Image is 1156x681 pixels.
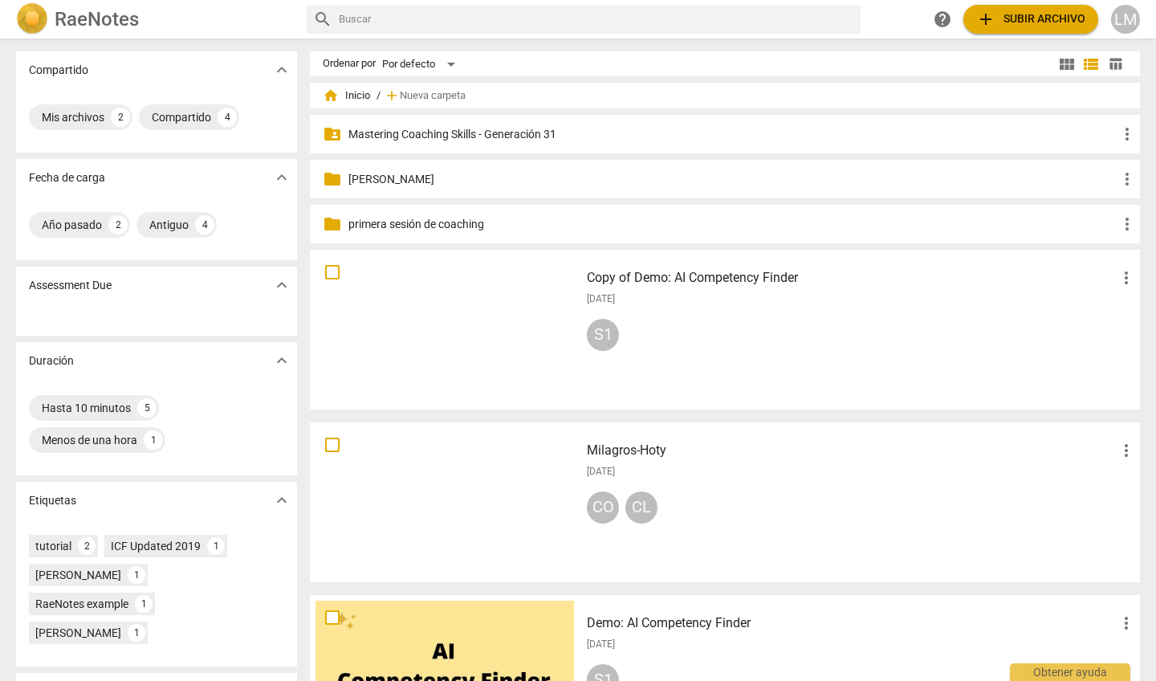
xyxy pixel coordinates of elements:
img: Logo [16,3,48,35]
span: help [933,10,952,29]
span: table_chart [1108,56,1123,71]
a: Obtener ayuda [928,5,957,34]
div: Hasta 10 minutos [42,400,131,416]
div: 2 [108,215,128,234]
p: Compartido [29,62,88,79]
span: expand_more [272,168,291,187]
h2: RaeNotes [55,8,139,31]
div: 1 [128,566,145,584]
span: [DATE] [587,465,615,479]
span: expand_more [272,60,291,80]
span: more_vert [1117,124,1137,144]
span: / [377,90,381,102]
button: LM [1111,5,1140,34]
div: Por defecto [382,51,461,77]
span: more_vert [1117,169,1137,189]
div: 4 [195,215,214,234]
p: Duración [29,353,74,369]
span: add [976,10,995,29]
div: Compartido [152,109,211,125]
span: Nueva carpeta [400,90,466,102]
div: ICF Updated 2019 [111,538,201,554]
span: add [384,88,400,104]
p: Etiquetas [29,492,76,509]
div: CL [625,491,657,524]
p: Viviana [348,171,1117,188]
button: Mostrar más [270,488,294,512]
button: Lista [1079,52,1103,76]
span: folder [323,169,342,189]
span: folder [323,214,342,234]
div: 1 [144,430,163,450]
div: 5 [137,398,157,418]
div: Mis archivos [42,109,104,125]
span: view_module [1057,55,1077,74]
div: Menos de una hora [42,432,137,448]
div: Antiguo [149,217,189,233]
span: Inicio [323,88,370,104]
p: Fecha de carga [29,169,105,186]
div: Obtener ayuda [1010,663,1130,681]
div: 1 [128,624,145,642]
div: 4 [218,108,237,127]
a: LogoRaeNotes [16,3,294,35]
h3: Demo: AI Competency Finder [587,614,1117,633]
h3: Milagros-Hoty [587,441,1117,460]
span: [DATE] [587,292,615,306]
span: view_list [1081,55,1101,74]
div: 2 [78,537,96,555]
span: more_vert [1117,214,1137,234]
a: Copy of Demo: AI Competency Finder[DATE]S1 [315,255,1134,404]
span: expand_more [272,275,291,295]
div: [PERSON_NAME] [35,625,121,641]
div: [PERSON_NAME] [35,567,121,583]
button: Mostrar más [270,349,294,373]
h3: Copy of Demo: AI Competency Finder [587,268,1117,287]
div: 1 [135,595,153,613]
div: S1 [587,319,619,351]
div: Año pasado [42,217,102,233]
div: Ordenar por [323,58,376,70]
p: Mastering Coaching Skills - Generación 31 [348,126,1117,143]
span: home [323,88,339,104]
button: Mostrar más [270,273,294,297]
input: Buscar [339,6,854,32]
div: CO [587,491,619,524]
button: Tabla [1103,52,1127,76]
span: expand_more [272,351,291,370]
button: Mostrar más [270,165,294,190]
div: RaeNotes example [35,596,128,612]
button: Subir [963,5,1098,34]
div: tutorial [35,538,71,554]
span: folder_shared [323,124,342,144]
button: Cuadrícula [1055,52,1079,76]
span: Subir archivo [976,10,1085,29]
p: Assessment Due [29,277,112,294]
div: 1 [207,537,225,555]
p: primera sesión de coaching [348,216,1117,233]
button: Mostrar más [270,58,294,82]
span: expand_more [272,491,291,510]
span: [DATE] [587,638,615,651]
span: more_vert [1117,441,1136,460]
span: search [313,10,332,29]
div: 2 [111,108,130,127]
span: more_vert [1117,614,1136,633]
a: Milagros-Hoty[DATE]COCL [315,428,1134,577]
span: more_vert [1117,268,1136,287]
